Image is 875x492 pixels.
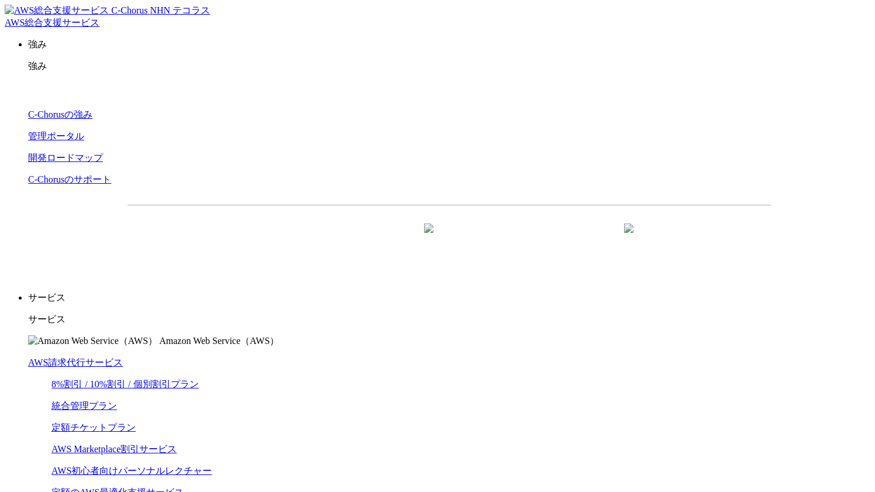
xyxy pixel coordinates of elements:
[159,336,279,346] span: Amazon Web Service（AWS）
[5,5,210,27] a: AWS総合支援サービス C-Chorus NHN テコラスAWS総合支援サービス
[28,335,157,348] img: Amazon Web Service（AWS）
[51,444,177,454] a: AWS Marketplace割引サービス
[28,314,870,326] p: サービス
[51,401,117,411] a: 統合管理プラン
[255,224,443,253] a: 資料を請求する
[455,224,643,253] a: まずは相談する
[51,466,212,476] a: AWS初心者向けパーソナルレクチャー
[28,153,103,163] a: 開発ロードマップ
[5,5,148,17] img: AWS総合支援サービス C-Chorus
[28,131,84,141] a: 管理ポータル
[28,39,870,51] p: 強み
[28,174,111,184] a: C-Chorusのサポート
[28,292,870,304] p: サービス
[51,422,136,432] a: 定額チケットプラン
[624,223,633,254] img: 矢印
[424,223,433,254] img: 矢印
[28,357,123,367] a: AWS請求代行サービス
[51,379,199,389] a: 8%割引 / 10%割引 / 個別割引プラン
[28,60,870,73] p: 強み
[28,109,92,119] a: C-Chorusの強み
